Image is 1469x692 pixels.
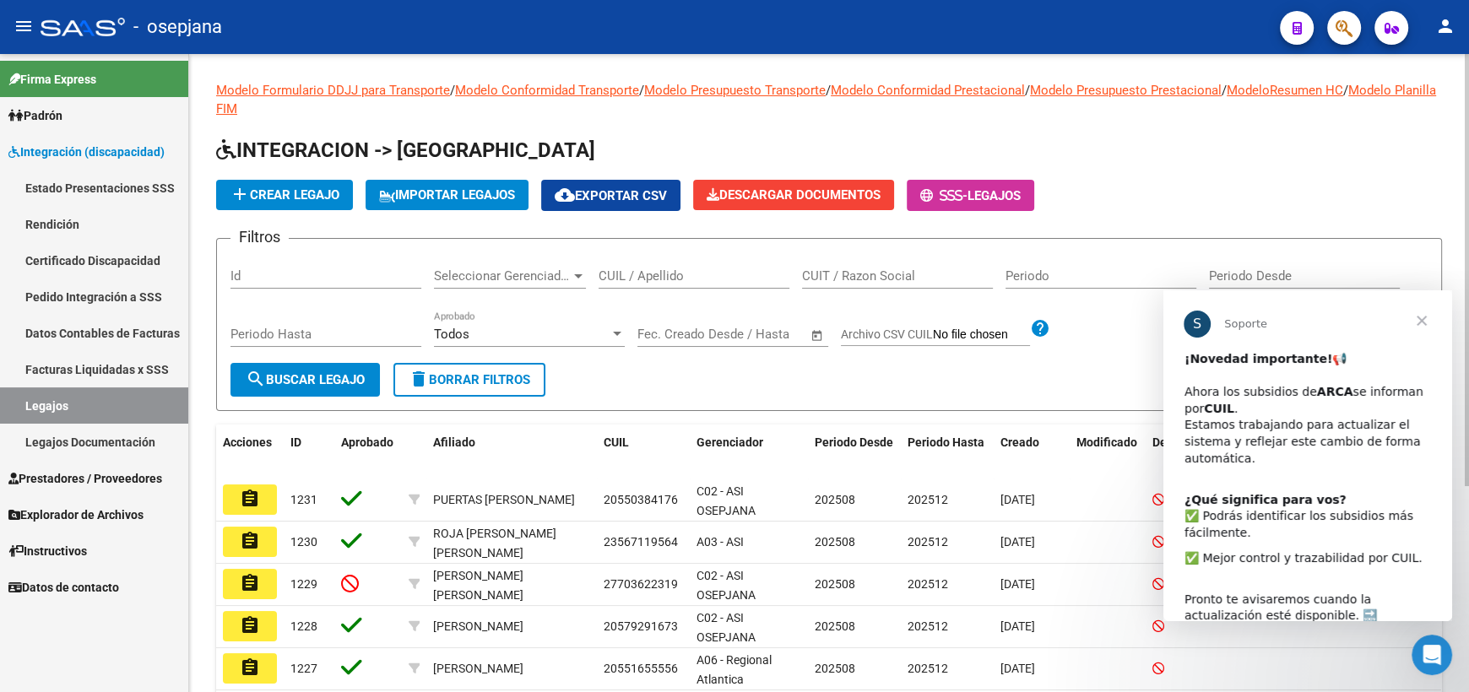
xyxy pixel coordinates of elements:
span: A03 - ASI [697,535,744,549]
span: [DATE] [1000,619,1035,633]
span: - osepjana [133,8,222,46]
span: 202512 [908,535,948,549]
mat-icon: help [1030,318,1050,338]
span: 20579291673 [604,619,678,633]
datatable-header-cell: Acciones [216,424,284,480]
span: 202508 [815,662,855,675]
span: Periodo Hasta [908,435,984,449]
span: Firma Express [8,70,96,89]
mat-icon: search [246,369,266,389]
span: Periodo Desde [815,435,893,449]
a: Modelo Formulario DDJJ para Transporte [216,83,450,98]
span: 202512 [908,619,948,633]
button: Exportar CSV [541,180,680,211]
span: Datos de contacto [8,578,119,597]
datatable-header-cell: ID [284,424,334,480]
mat-icon: cloud_download [555,185,575,205]
span: C02 - ASI OSEPJANA [697,484,756,517]
datatable-header-cell: Afiliado [426,424,597,480]
button: IMPORTAR LEGAJOS [366,180,529,210]
span: C02 - ASI OSEPJANA [697,569,756,602]
mat-icon: menu [14,16,34,36]
span: Legajos [968,188,1021,203]
button: -Legajos [907,180,1034,211]
span: 1230 [290,535,317,549]
span: [DATE] [1000,577,1035,591]
span: 202508 [815,619,855,633]
span: Instructivos [8,542,87,560]
a: ModeloResumen HC [1227,83,1343,98]
span: Afiliado [433,435,475,449]
span: Modificado [1076,435,1137,449]
span: IMPORTAR LEGAJOS [379,187,515,203]
span: 202508 [815,493,855,506]
div: [PERSON_NAME] [433,659,523,678]
span: Descargar Documentos [707,187,881,203]
input: End date [707,327,789,342]
span: INTEGRACION -> [GEOGRAPHIC_DATA] [216,138,595,162]
span: 1228 [290,619,317,633]
span: Aprobado [341,435,393,449]
span: A06 - Regional Atlantica [697,653,772,686]
span: 202512 [908,577,948,591]
span: Gerenciador [697,435,763,449]
span: Acciones [223,435,272,449]
span: [DATE] [1000,662,1035,675]
mat-icon: add [230,184,250,204]
mat-icon: assignment [240,489,260,509]
input: Archivo CSV CUIL [933,327,1030,343]
span: Padrón [8,106,62,125]
span: 1229 [290,577,317,591]
div: [PERSON_NAME] [433,617,523,636]
span: Crear Legajo [230,187,339,203]
a: Modelo Conformidad Transporte [455,83,639,98]
span: Buscar Legajo [246,372,365,387]
h3: Filtros [230,225,289,249]
span: Creado [1000,435,1039,449]
span: [DATE] [1000,493,1035,506]
span: 202508 [815,577,855,591]
span: C02 - ASI OSEPJANA [697,611,756,644]
span: 202508 [815,535,855,549]
datatable-header-cell: Creado [994,424,1070,480]
button: Open calendar [808,326,827,345]
span: 202512 [908,493,948,506]
span: [DATE] [1000,535,1035,549]
datatable-header-cell: Periodo Hasta [901,424,994,480]
span: ID [290,435,301,449]
span: 20551655556 [604,662,678,675]
mat-icon: delete [409,369,429,389]
span: 27703622319 [604,577,678,591]
span: CUIL [604,435,629,449]
datatable-header-cell: Periodo Desde [808,424,901,480]
span: Dependencia [1152,435,1223,449]
span: 20550384176 [604,493,678,506]
span: Archivo CSV CUIL [841,327,933,341]
div: [PERSON_NAME] [PERSON_NAME] [433,566,590,605]
span: Seleccionar Gerenciador [434,268,571,284]
mat-icon: assignment [240,531,260,551]
button: Descargar Documentos [693,180,894,210]
span: Integración (discapacidad) [8,143,165,161]
div: ROJA [PERSON_NAME] [PERSON_NAME] [433,524,590,563]
mat-icon: assignment [240,573,260,593]
datatable-header-cell: Gerenciador [690,424,808,480]
mat-icon: assignment [240,615,260,635]
span: Prestadores / Proveedores [8,469,162,488]
span: 1227 [290,662,317,675]
datatable-header-cell: Modificado [1070,424,1146,480]
iframe: Intercom live chat mensaje [1163,290,1452,621]
span: 23567119564 [604,535,678,549]
button: Buscar Legajo [230,363,380,397]
div: Pronto te avisaremos cuando la actualización esté disponible. 🔜 [21,284,268,334]
span: Borrar Filtros [409,372,530,387]
a: Modelo Conformidad Prestacional [831,83,1025,98]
